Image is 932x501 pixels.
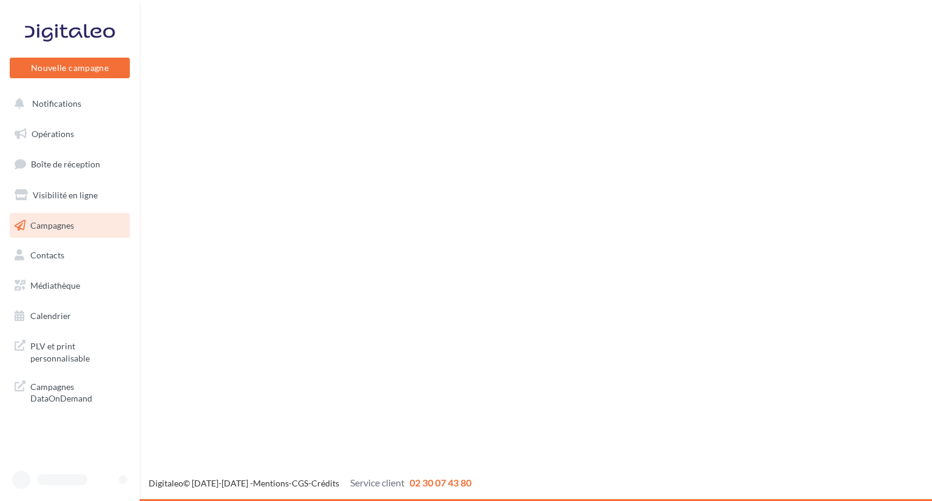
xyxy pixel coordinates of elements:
span: Campagnes [30,220,74,230]
button: Nouvelle campagne [10,58,130,78]
a: Calendrier [7,303,132,329]
a: PLV et print personnalisable [7,333,132,369]
a: Contacts [7,243,132,268]
a: Opérations [7,121,132,147]
span: Opérations [32,129,74,139]
span: Service client [350,477,405,488]
span: Campagnes DataOnDemand [30,378,125,405]
span: © [DATE]-[DATE] - - - [149,478,471,488]
a: Visibilité en ligne [7,183,132,208]
span: Médiathèque [30,280,80,291]
span: Calendrier [30,311,71,321]
a: Digitaleo [149,478,183,488]
span: 02 30 07 43 80 [410,477,471,488]
span: Visibilité en ligne [33,190,98,200]
span: Notifications [32,98,81,109]
span: Contacts [30,250,64,260]
button: Notifications [7,91,127,116]
a: Campagnes DataOnDemand [7,374,132,409]
a: Campagnes [7,213,132,238]
a: Médiathèque [7,273,132,298]
span: Boîte de réception [31,159,100,169]
span: PLV et print personnalisable [30,338,125,364]
a: CGS [292,478,308,488]
a: Mentions [253,478,289,488]
a: Crédits [311,478,339,488]
a: Boîte de réception [7,151,132,177]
